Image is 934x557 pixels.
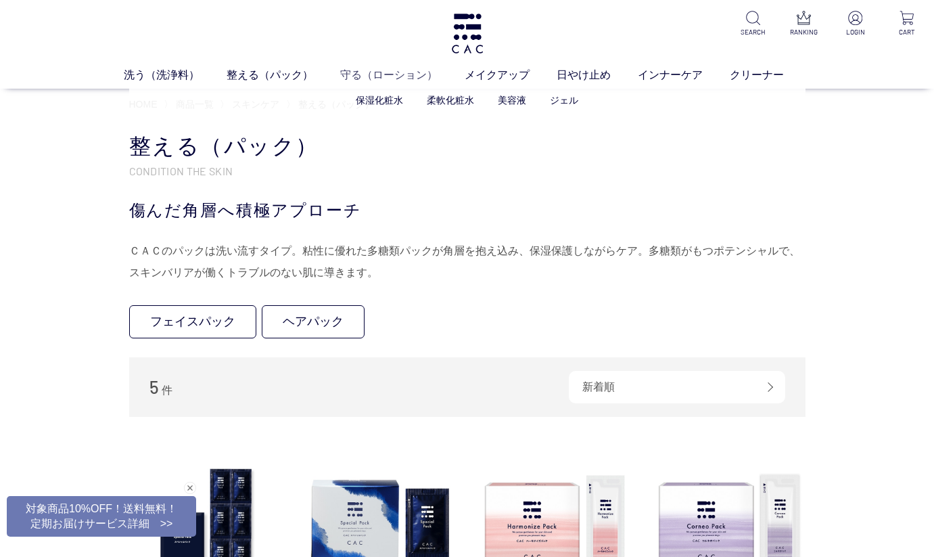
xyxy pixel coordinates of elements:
[129,198,805,223] div: 傷んだ角層へ積極アプローチ
[788,27,821,37] p: RANKING
[340,67,465,83] a: 守る（ローション）
[427,95,474,106] a: 柔軟化粧水
[129,240,805,284] div: ＣＡＣのパックは洗い流すタイプ。粘性に優れた多糖類パックが角層を抱え込み、保湿保護しながらケア。多糖類がもつポテンシャルで、スキンバリアが働くトラブルのない肌に導きます。
[557,67,638,83] a: 日やけ止め
[450,14,485,53] img: logo
[569,371,785,403] div: 新着順
[890,27,923,37] p: CART
[465,67,557,83] a: メイクアップ
[737,11,770,37] a: SEARCH
[839,11,872,37] a: LOGIN
[129,164,805,178] p: CONDITION THE SKIN
[149,376,159,397] span: 5
[730,67,811,83] a: クリーナー
[498,95,526,106] a: 美容液
[124,67,227,83] a: 洗う（洗浄料）
[129,132,805,161] h1: 整える（パック）
[356,95,403,106] a: 保湿化粧水
[227,67,340,83] a: 整える（パック）
[129,305,256,338] a: フェイスパック
[737,27,770,37] p: SEARCH
[788,11,821,37] a: RANKING
[262,305,365,338] a: ヘアパック
[890,11,923,37] a: CART
[638,67,730,83] a: インナーケア
[839,27,872,37] p: LOGIN
[162,384,172,396] span: 件
[550,95,578,106] a: ジェル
